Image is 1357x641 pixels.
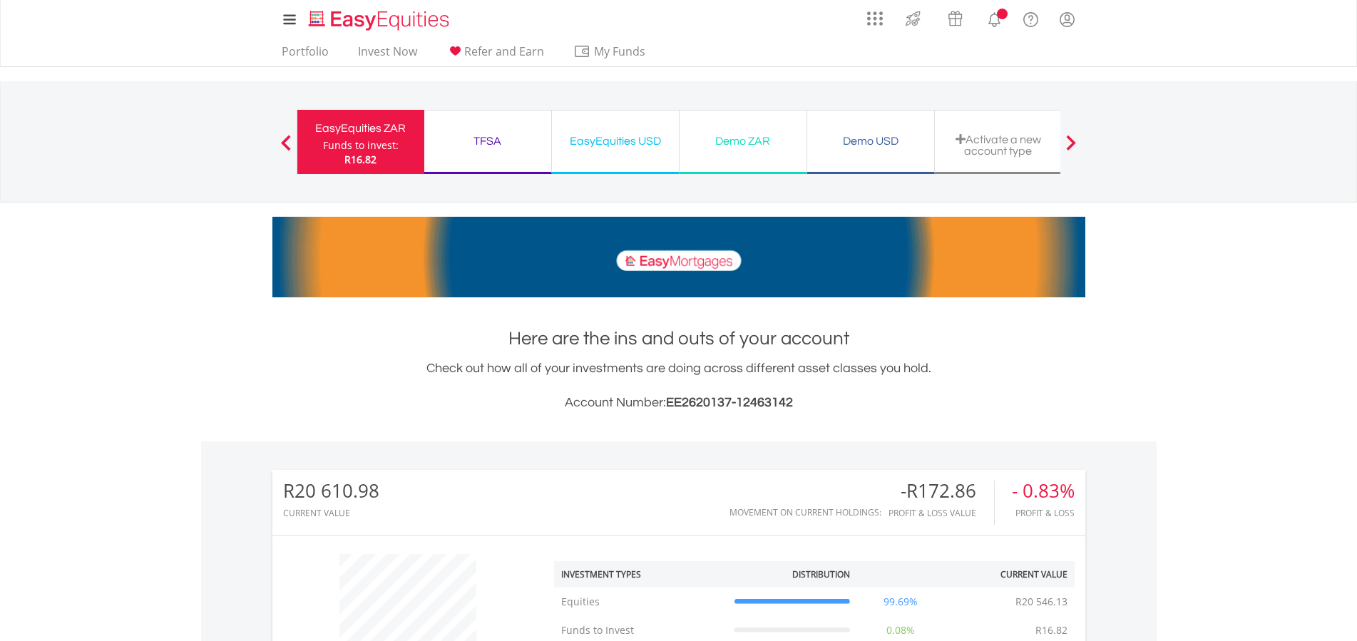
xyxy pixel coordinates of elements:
span: R16.82 [344,153,377,166]
a: FAQ's and Support [1013,4,1049,32]
div: Activate a new account type [943,133,1053,157]
a: Vouchers [934,4,976,30]
a: Home page [303,4,455,32]
div: Profit & Loss Value [889,508,994,518]
img: vouchers-v2.svg [943,7,967,30]
a: Notifications [976,4,1013,32]
img: grid-menu-icon.svg [867,11,883,26]
div: R20 610.98 [283,481,379,501]
h3: Account Number: [272,393,1085,413]
div: - 0.83% [1012,481,1075,501]
span: Refer and Earn [464,43,544,59]
div: Funds to invest: [323,138,399,153]
th: Current Value [944,561,1075,588]
div: Profit & Loss [1012,508,1075,518]
div: EasyEquities ZAR [306,118,416,138]
img: EasyMortage Promotion Banner [272,217,1085,297]
a: Refer and Earn [441,44,550,66]
th: Investment Types [554,561,727,588]
h1: Here are the ins and outs of your account [272,326,1085,352]
span: My Funds [573,42,667,61]
a: AppsGrid [858,4,892,26]
a: Invest Now [352,44,423,66]
img: EasyEquities_Logo.png [306,9,455,32]
a: My Profile [1049,4,1085,35]
td: Equities [554,588,727,616]
div: Distribution [792,568,850,580]
td: 99.69% [857,588,944,616]
div: -R172.86 [889,481,994,501]
div: CURRENT VALUE [283,508,379,518]
a: Portfolio [276,44,334,66]
div: Movement on Current Holdings: [729,508,881,517]
td: R20 546.13 [1008,588,1075,616]
div: EasyEquities USD [560,131,670,151]
img: thrive-v2.svg [901,7,925,30]
div: TFSA [433,131,543,151]
div: Demo USD [816,131,926,151]
div: Demo ZAR [688,131,798,151]
div: Check out how all of your investments are doing across different asset classes you hold. [272,359,1085,413]
span: EE2620137-12463142 [666,396,793,409]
